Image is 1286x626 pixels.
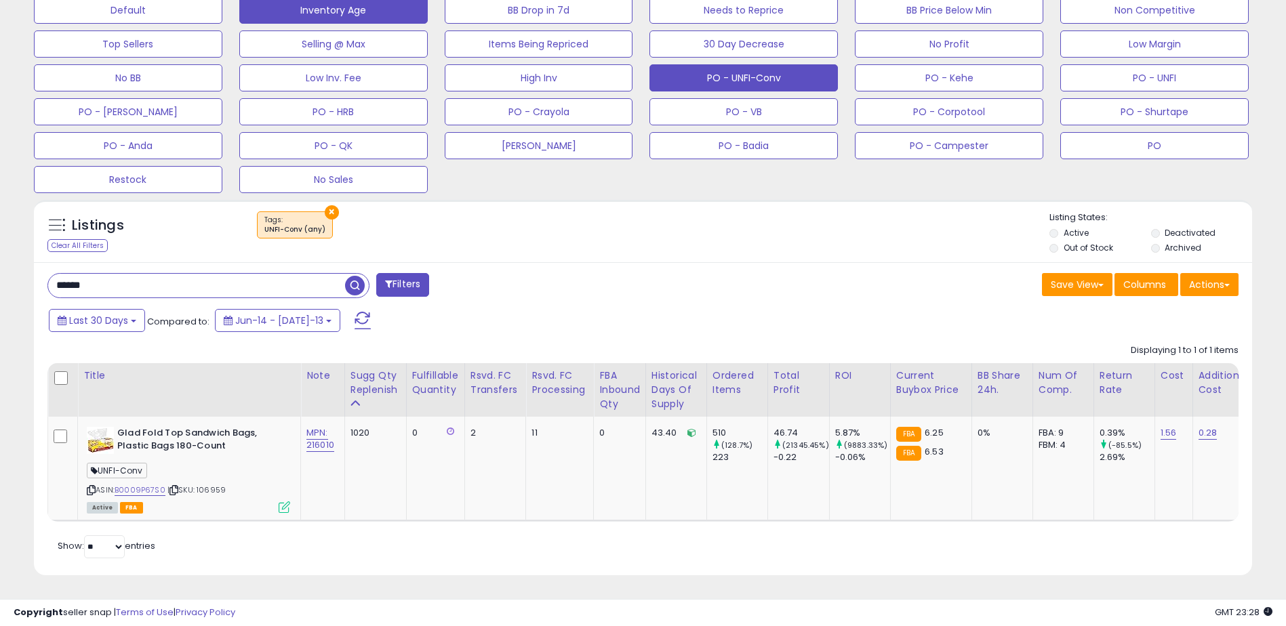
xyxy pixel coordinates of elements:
[147,315,209,328] span: Compared to:
[72,216,124,235] h5: Listings
[1064,242,1113,253] label: Out of Stock
[1039,439,1083,451] div: FBM: 4
[855,30,1043,58] button: No Profit
[49,309,145,332] button: Last 30 Days
[115,484,165,496] a: B0009P67S0
[264,215,325,235] span: Tags :
[835,451,890,463] div: -0.06%
[1161,426,1177,440] a: 1.56
[835,427,890,439] div: 5.87%
[651,427,696,439] div: 43.40
[1108,440,1142,451] small: (-85.5%)
[925,445,944,458] span: 6.53
[34,166,222,193] button: Restock
[1165,242,1201,253] label: Archived
[1100,451,1154,463] div: 2.69%
[896,427,921,442] small: FBA
[470,369,521,397] div: Rsvd. FC Transfers
[978,369,1027,397] div: BB Share 24h.
[712,427,767,439] div: 510
[87,502,118,514] span: All listings currently available for purchase on Amazon
[1199,369,1248,397] div: Additional Cost
[239,64,428,91] button: Low Inv. Fee
[896,446,921,461] small: FBA
[773,427,829,439] div: 46.74
[531,427,583,439] div: 11
[470,427,516,439] div: 2
[376,273,429,297] button: Filters
[855,64,1043,91] button: PO - Kehe
[896,369,966,397] div: Current Buybox Price
[599,427,635,439] div: 0
[1060,132,1249,159] button: PO
[47,239,108,252] div: Clear All Filters
[264,225,325,234] div: UNFI-Conv (any)
[235,314,323,327] span: Jun-14 - [DATE]-13
[239,98,428,125] button: PO - HRB
[844,440,888,451] small: (9883.33%)
[239,166,428,193] button: No Sales
[721,440,752,451] small: (128.7%)
[239,132,428,159] button: PO - QK
[87,427,290,512] div: ASIN:
[1039,427,1083,439] div: FBA: 9
[925,426,944,439] span: 6.25
[1039,369,1088,397] div: Num of Comp.
[1180,273,1239,296] button: Actions
[344,363,406,417] th: Please note that this number is a calculation based on your required days of coverage and your ve...
[445,132,633,159] button: [PERSON_NAME]
[1131,344,1239,357] div: Displaying 1 to 1 of 1 items
[1215,606,1272,619] span: 2025-08-13 23:28 GMT
[1123,278,1166,291] span: Columns
[782,440,829,451] small: (21345.45%)
[649,132,838,159] button: PO - Badia
[167,484,226,495] span: | SKU: 106959
[855,132,1043,159] button: PO - Campester
[978,427,1022,439] div: 0%
[1114,273,1178,296] button: Columns
[306,426,334,452] a: MPN: 216010
[83,369,295,383] div: Title
[58,539,155,552] span: Show: entries
[773,369,824,397] div: Total Profit
[649,64,838,91] button: PO - UNFI-Conv
[445,98,633,125] button: PO - Crayola
[1064,227,1089,238] label: Active
[1165,227,1215,238] label: Deactivated
[34,98,222,125] button: PO - [PERSON_NAME]
[120,502,143,514] span: FBA
[14,606,235,619] div: seller snap | |
[1100,427,1154,439] div: 0.39%
[445,64,633,91] button: High Inv
[855,98,1043,125] button: PO - Corpotool
[34,64,222,91] button: No BB
[14,606,63,619] strong: Copyright
[116,606,174,619] a: Terms of Use
[87,427,114,454] img: 418vVtvgxJL._SL40_.jpg
[87,463,147,478] span: UNFI-Conv
[835,369,885,383] div: ROI
[599,369,640,411] div: FBA inbound Qty
[773,451,829,463] div: -0.22
[1161,369,1187,383] div: Cost
[445,30,633,58] button: Items Being Repriced
[712,451,767,463] div: 223
[69,314,128,327] span: Last 30 Days
[325,205,339,220] button: ×
[306,369,339,383] div: Note
[350,427,396,439] div: 1020
[712,369,762,397] div: Ordered Items
[1060,98,1249,125] button: PO - Shurtape
[649,98,838,125] button: PO - VB
[412,427,454,439] div: 0
[1199,426,1218,440] a: 0.28
[1049,211,1252,224] p: Listing States:
[117,427,282,455] b: Glad Fold Top Sandwich Bags, Plastic Bags 180-Count
[1060,64,1249,91] button: PO - UNFI
[1100,369,1149,397] div: Return Rate
[649,30,838,58] button: 30 Day Decrease
[239,30,428,58] button: Selling @ Max
[412,369,459,397] div: Fulfillable Quantity
[1060,30,1249,58] button: Low Margin
[34,30,222,58] button: Top Sellers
